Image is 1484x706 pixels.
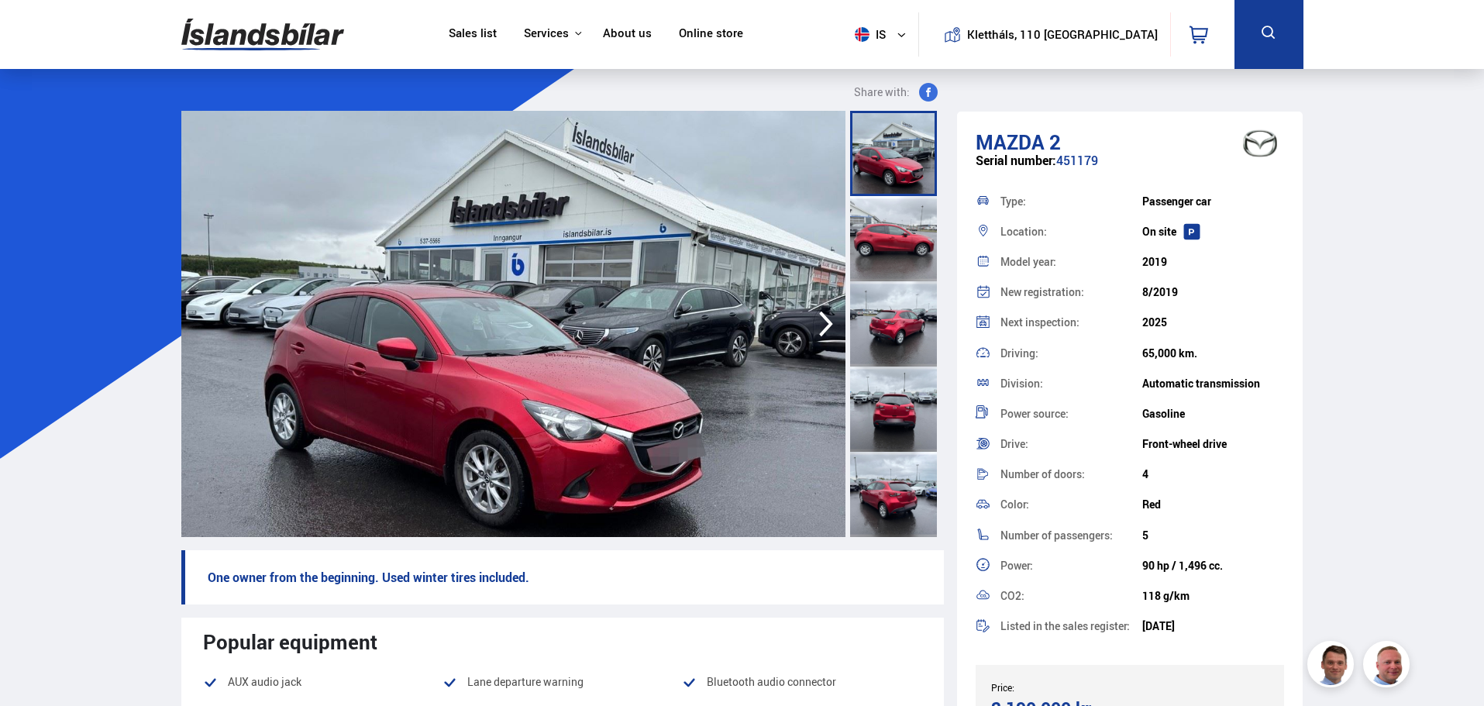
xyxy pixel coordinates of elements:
[1000,254,1056,269] font: Model year:
[1049,128,1061,156] font: 2
[181,9,344,60] img: G0Ugv5HjCgRt.svg
[228,674,301,689] font: AUX audio jack
[208,569,529,586] font: One owner from the beginning. Used winter tires included.
[449,25,497,40] font: Sales list
[603,26,652,43] a: About us
[1000,194,1026,208] font: Type:
[1000,558,1033,573] font: Power:
[1142,224,1176,239] font: On site
[1000,467,1085,481] font: Number of doors:
[855,27,869,42] img: svg+xml;base64,PHN2ZyB4bWxucz0iaHR0cDovL3d3dy53My5vcmcvMjAwMC9zdmciIHdpZHRoPSI1MTIiIGhlaWdodD0iNT...
[1000,284,1084,299] font: New registration:
[467,674,584,689] font: Lane departure warning
[1142,618,1175,633] font: [DATE]
[976,128,1045,156] font: Mazda
[1142,436,1227,451] font: Front-wheel drive
[848,83,944,102] button: Share with:
[1229,119,1291,167] img: brand logo
[1000,315,1079,329] font: Next inspection:
[203,628,377,656] font: Popular equipment
[1000,436,1028,451] font: Drive:
[1142,558,1223,573] font: 90 hp / 1,496 cc.
[876,26,886,42] font: is
[967,26,1158,42] font: Klettháls, 110 [GEOGRAPHIC_DATA]
[1000,376,1043,391] font: Division:
[991,681,1014,694] font: Price:
[1142,588,1190,603] font: 118 g/km
[1000,618,1130,633] font: Listed in the sales register:
[1142,346,1197,360] font: 65,000 km.
[1142,497,1161,511] font: Red
[1142,528,1148,542] font: 5
[1000,224,1047,239] font: Location:
[1142,254,1167,269] font: 2019
[1142,194,1211,208] font: Passenger car
[931,12,1158,57] a: Klettháls, 110 [GEOGRAPHIC_DATA]
[1310,643,1356,690] img: FbJEzSuNWCJXmdc-.webp
[1000,497,1029,511] font: Color:
[973,28,1152,41] button: Klettháls, 110 [GEOGRAPHIC_DATA]
[603,25,652,40] font: About us
[1142,376,1260,391] font: Automatic transmission
[1365,643,1412,690] img: siFngHWaQ9KaOqBr.png
[181,111,845,537] img: 3478127.jpeg
[707,674,836,689] font: Bluetooth audio connector
[1000,346,1038,360] font: Driving:
[1000,588,1024,603] font: CO2:
[976,152,1056,169] font: Serial number:
[524,26,569,41] button: Services
[1000,406,1069,421] font: Power source:
[854,84,910,99] font: Share with:
[1000,528,1113,542] font: Number of passengers:
[449,26,497,43] a: Sales list
[1056,152,1098,169] font: 451179
[1142,284,1178,299] font: 8/2019
[1142,315,1167,329] font: 2025
[849,12,918,57] button: is
[679,25,743,40] font: Online store
[1142,467,1148,481] font: 4
[1142,406,1185,421] font: Gasoline
[524,25,569,40] font: Services
[679,26,743,43] a: Online store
